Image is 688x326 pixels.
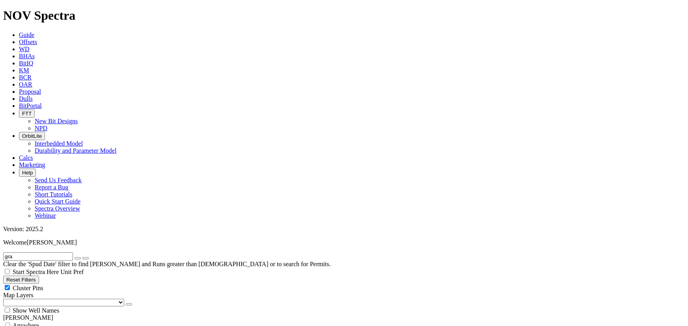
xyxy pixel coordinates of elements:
span: Start Spectra Here [13,269,59,275]
span: Clear the 'Spud Date' filter to find [PERSON_NAME] and Runs greater than [DEMOGRAPHIC_DATA] or to... [3,261,331,267]
button: Help [19,169,36,177]
a: Quick Start Guide [35,198,80,205]
div: [PERSON_NAME] [3,314,685,321]
span: Map Layers [3,292,34,298]
p: Welcome [3,239,685,246]
a: Webinar [35,212,56,219]
a: Durability and Parameter Model [35,147,117,154]
span: FTT [22,111,32,117]
a: Report a Bug [35,184,68,191]
a: Proposal [19,88,41,95]
a: Send Us Feedback [35,177,82,183]
span: Help [22,170,33,176]
a: Spectra Overview [35,205,80,212]
a: Short Tutorials [35,191,73,198]
span: [PERSON_NAME] [27,239,77,246]
a: BitIQ [19,60,33,67]
input: Search [3,252,73,261]
a: BCR [19,74,32,81]
a: WD [19,46,30,52]
span: Cluster Pins [13,285,43,291]
a: BHAs [19,53,35,59]
a: KM [19,67,29,74]
button: FTT [19,109,35,118]
a: Interbedded Model [35,140,83,147]
h1: NOV Spectra [3,8,685,23]
span: OrbitLite [22,133,42,139]
div: Version: 2025.2 [3,226,685,233]
span: Unit Pref [60,269,84,275]
a: Guide [19,31,34,38]
a: NPD [35,125,47,132]
input: Start Spectra Here [5,269,10,274]
a: Offsets [19,39,37,45]
a: Marketing [19,161,45,168]
a: Dulls [19,95,33,102]
button: OrbitLite [19,132,45,140]
a: OAR [19,81,32,88]
a: Calcs [19,154,33,161]
a: BitPortal [19,102,42,109]
a: New Bit Designs [35,118,78,124]
span: Show Well Names [13,307,59,314]
button: Reset Filters [3,276,39,284]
